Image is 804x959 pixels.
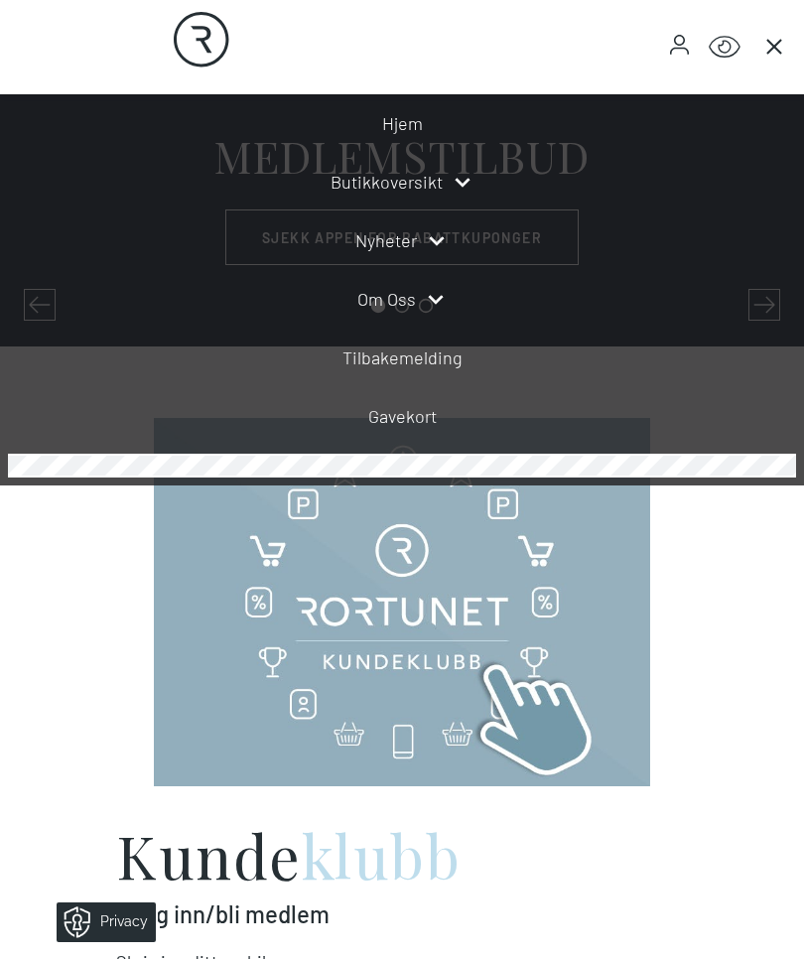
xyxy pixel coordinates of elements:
[760,33,788,61] button: Main menu
[342,344,463,371] a: Tilbakemelding
[709,32,740,64] button: Open Accessibility Menu
[116,896,688,932] p: Logg inn/bli medlem
[331,169,443,196] a: Butikkoversikt
[368,403,437,430] a: Gavekort
[302,815,462,894] span: klubb
[20,895,182,949] iframe: Manage Preferences
[116,825,688,885] h2: Kunde
[382,110,423,137] a: Hjem
[357,286,416,313] a: Om oss
[355,227,417,254] a: Nyheter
